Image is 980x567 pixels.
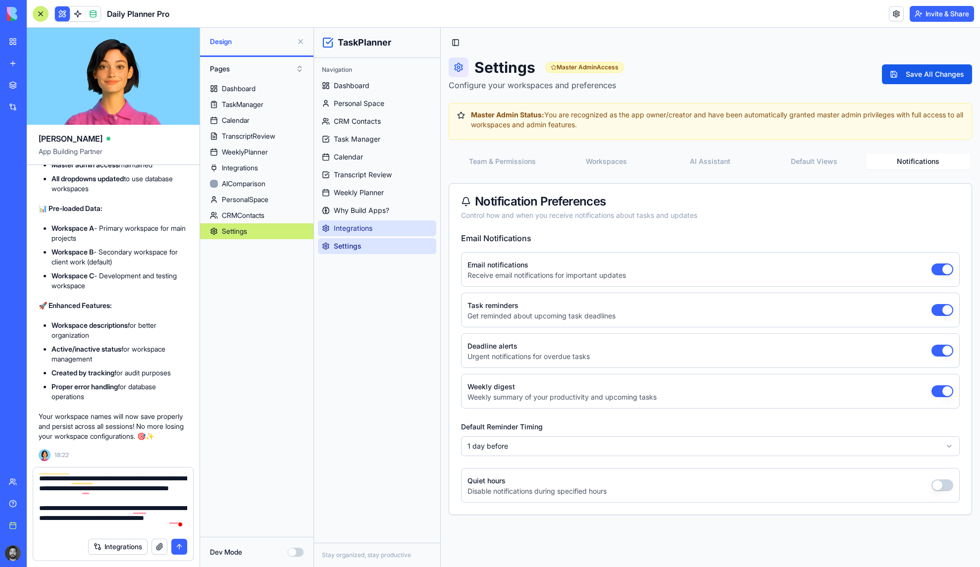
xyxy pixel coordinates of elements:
label: Task reminders [154,273,205,282]
a: TaskManager [200,97,313,112]
strong: Proper error handling [52,382,118,391]
button: AI Assistant [345,126,449,142]
a: WeeklyPlanner [200,144,313,160]
strong: All dropdowns updated [52,174,124,183]
div: Settings [222,226,247,236]
div: TaskManager [222,100,263,109]
label: Deadline alerts [154,314,204,322]
strong: Active/inactive status [52,345,121,353]
div: Dashboard [222,84,256,94]
button: Save All Changes [568,37,658,56]
a: Dashboard [200,81,313,97]
label: Weekly digest [154,355,201,363]
label: Quiet hours [154,449,192,457]
iframe: To enrich screen reader interactions, please activate Accessibility in Grammarly extension settings [314,28,980,567]
label: Dev Mode [210,547,242,557]
a: TranscriptReview [200,128,313,144]
p: Receive email notifications for important updates [154,243,312,253]
h1: Daily Planner Pro [107,8,169,20]
li: to use database workspaces [52,174,188,194]
div: Notification Preferences [147,168,646,180]
li: for workspace management [52,344,188,364]
strong: Created by tracking [52,368,114,377]
div: CRMContacts [222,210,264,220]
button: Team & Permissions [137,126,241,142]
h3: Email Notifications [147,205,646,216]
a: AIComparison [200,176,313,192]
button: Invite & Share [910,6,974,22]
strong: Workspace B [52,248,94,256]
strong: Master Admin Status: [157,83,230,91]
p: Urgent notifications for overdue tasks [154,324,276,334]
strong: Workspace C [52,271,94,280]
div: You are recognized as the app owner/creator and have been automatically granted master admin priv... [143,82,650,102]
img: Ella_00000_wcx2te.png [39,449,51,461]
button: Pages [205,61,309,77]
p: Weekly summary of your productivity and upcoming tasks [154,364,343,374]
strong: Workspace descriptions [52,321,128,329]
a: Settings [200,223,313,239]
li: for database operations [52,382,188,402]
li: for audit purposes [52,368,188,378]
li: - Secondary workspace for client work (default) [52,247,188,267]
span: Design [210,37,293,47]
div: Calendar [222,115,250,125]
span: App Building Partner [39,147,188,164]
div: AIComparison [222,179,265,189]
li: - Primary workspace for main projects [52,223,188,243]
label: Default Reminder Timing [147,395,229,403]
strong: 📊 Pre-loaded Data: [39,204,103,212]
p: Disable notifications during specified hours [154,459,293,468]
img: logo [7,7,68,21]
div: Control how and when you receive notifications about tasks and updates [147,183,646,193]
button: Default Views [448,126,552,142]
a: Calendar [200,112,313,128]
button: Notifications [552,126,656,142]
div: PersonalSpace [222,195,268,205]
label: Email notifications [154,233,214,241]
textarea: To enrich screen reader interactions, please activate Accessibility in Grammarly extension settings [39,473,187,533]
span: 18:22 [54,451,69,459]
p: Get reminded about upcoming task deadlines [154,283,302,293]
a: Integrations [200,160,313,176]
strong: Workspace A [52,224,94,232]
a: CRMContacts [200,207,313,223]
strong: 🚀 Enhanced Features: [39,301,112,309]
a: PersonalSpace [200,192,313,207]
div: Integrations [222,163,258,173]
div: WeeklyPlanner [222,147,268,157]
li: maintained [52,160,188,170]
p: Your workspace names will now save properly and persist across all sessions! No more losing your ... [39,412,188,441]
button: Integrations [88,539,148,555]
img: ACg8ocLgOF4bjOymJxKawdIdklYA68NjYQoKYxjRny7HkDiFQmphKnKP_Q=s96-c [5,545,21,561]
span: [PERSON_NAME] [39,133,103,145]
button: Workspaces [241,126,345,142]
div: TranscriptReview [222,131,275,141]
